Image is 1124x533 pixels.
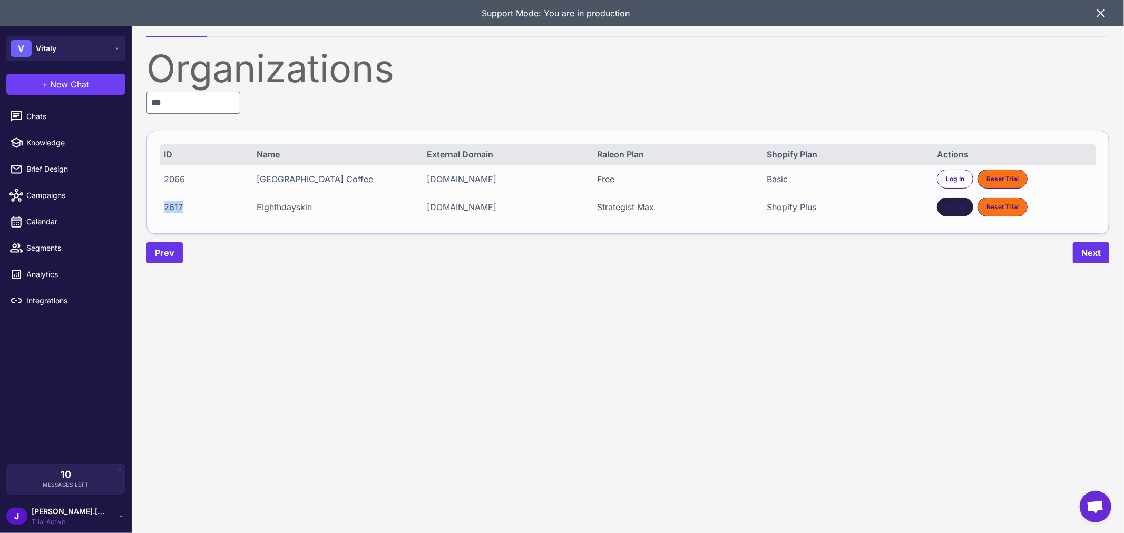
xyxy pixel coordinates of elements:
[43,78,48,91] span: +
[4,237,128,259] a: Segments
[164,201,241,213] div: 2617
[946,174,964,184] span: Log In
[767,173,922,185] div: Basic
[26,242,119,254] span: Segments
[1073,242,1109,263] button: Next
[26,269,119,280] span: Analytics
[26,295,119,307] span: Integrations
[6,508,27,525] div: J
[986,174,1019,184] span: Reset Trial
[43,481,89,489] span: Messages Left
[257,173,412,185] div: [GEOGRAPHIC_DATA] Coffee
[767,148,922,161] div: Shopify Plan
[597,148,752,161] div: Raleon Plan
[26,163,119,175] span: Brief Design
[986,202,1019,212] span: Reset Trial
[164,148,241,161] div: ID
[51,78,90,91] span: New Chat
[597,201,752,213] div: Strategist Max
[946,202,964,212] span: Log In
[257,201,412,213] div: Eighthdayskin
[146,242,183,263] button: Prev
[164,173,241,185] div: 2066
[4,211,128,233] a: Calendar
[4,290,128,312] a: Integrations
[36,43,56,54] span: Vitaly
[11,40,32,57] div: V
[427,173,582,185] div: [DOMAIN_NAME]
[6,74,125,95] button: +New Chat
[597,173,752,185] div: Free
[61,470,71,479] span: 10
[4,158,128,180] a: Brief Design
[26,190,119,201] span: Campaigns
[1080,491,1111,522] div: Open chat
[4,132,128,154] a: Knowledge
[26,216,119,228] span: Calendar
[4,263,128,285] a: Analytics
[4,184,128,206] a: Campaigns
[32,506,105,517] span: [PERSON_NAME].[PERSON_NAME]
[26,111,119,122] span: Chats
[427,148,582,161] div: External Domain
[427,201,582,213] div: [DOMAIN_NAME]
[257,148,412,161] div: Name
[767,201,922,213] div: Shopify Plus
[4,105,128,127] a: Chats
[26,137,119,149] span: Knowledge
[146,50,1109,87] div: Organizations
[32,517,105,527] span: Trial Active
[6,36,125,61] button: VVitaly
[937,148,1092,161] div: Actions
